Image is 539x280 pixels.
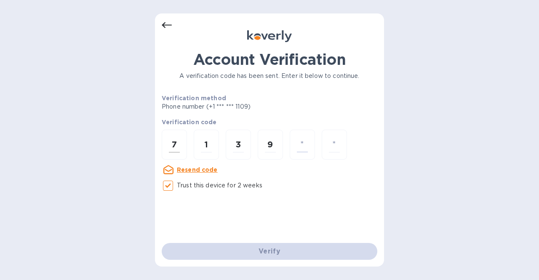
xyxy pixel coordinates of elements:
[177,166,218,173] u: Resend code
[162,118,377,126] p: Verification code
[162,102,315,111] p: Phone number (+1 *** *** 1109)
[162,72,377,80] p: A verification code has been sent. Enter it below to continue.
[162,95,226,101] b: Verification method
[162,51,377,68] h1: Account Verification
[177,181,262,190] p: Trust this device for 2 weeks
